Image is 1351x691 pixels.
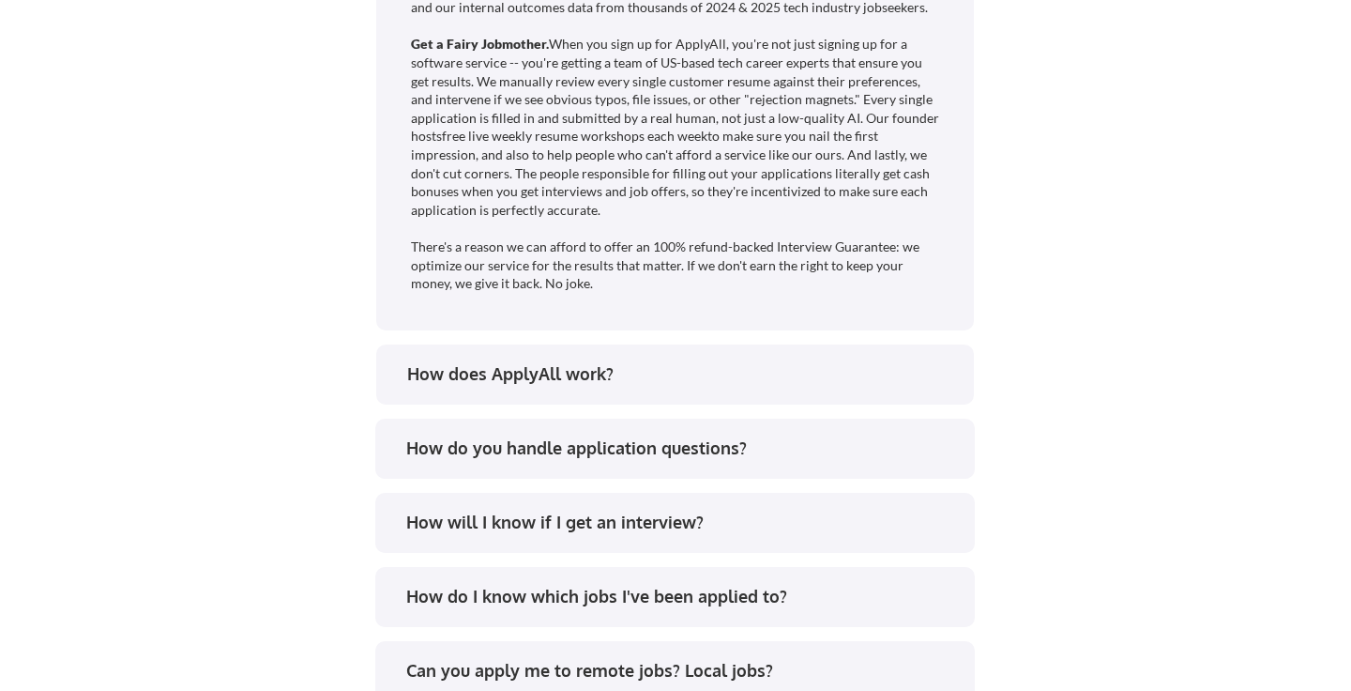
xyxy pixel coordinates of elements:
div: How will I know if I get an interview? [406,511,957,534]
div: How do you handle application questions? [406,437,957,460]
div: How do I know which jobs I've been applied to? [406,585,957,608]
a: free live weekly resume workshops each week [442,128,707,144]
div: How does ApplyAll work? [407,362,958,386]
div: Can you apply me to remote jobs? Local jobs? [406,659,957,683]
strong: Get a Fairy Jobmother. [411,36,549,52]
